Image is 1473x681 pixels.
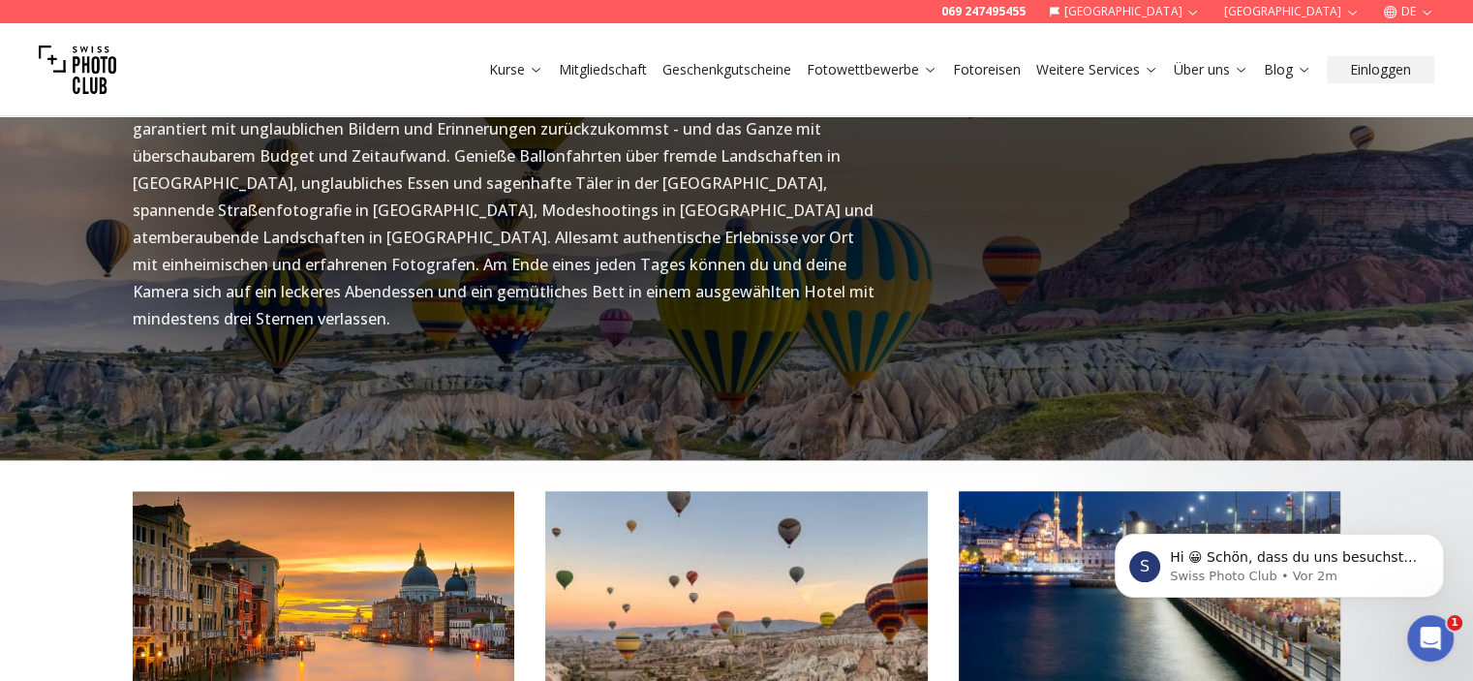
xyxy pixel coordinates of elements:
[559,60,647,79] a: Mitgliedschaft
[945,56,1028,83] button: Fotoreisen
[133,88,876,332] p: Wir haben einige wunderschöne Reiseziele in [GEOGRAPHIC_DATA] herausgepickt, von denen du garanti...
[1166,56,1256,83] button: Über uns
[1407,615,1454,662] iframe: Intercom live chat
[655,56,799,83] button: Geschenkgutscheine
[953,60,1021,79] a: Fotoreisen
[481,56,551,83] button: Kurse
[1264,60,1311,79] a: Blog
[1086,493,1473,629] iframe: Intercom notifications Nachricht
[489,60,543,79] a: Kurse
[1327,56,1434,83] button: Einloggen
[39,31,116,108] img: Swiss photo club
[1256,56,1319,83] button: Blog
[1447,615,1462,631] span: 1
[662,60,791,79] a: Geschenkgutscheine
[807,60,937,79] a: Fotowettbewerbe
[1036,60,1158,79] a: Weitere Services
[799,56,945,83] button: Fotowettbewerbe
[1174,60,1248,79] a: Über uns
[1028,56,1166,83] button: Weitere Services
[551,56,655,83] button: Mitgliedschaft
[941,4,1026,19] a: 069 247495455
